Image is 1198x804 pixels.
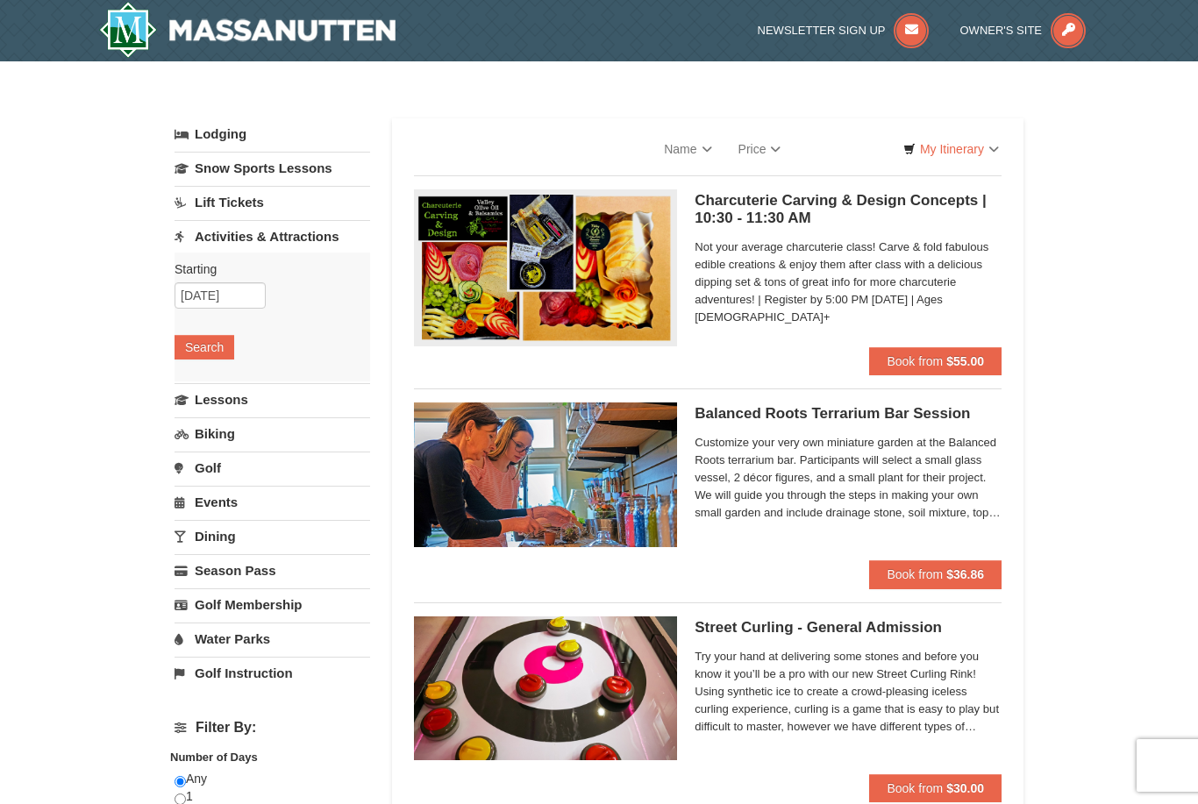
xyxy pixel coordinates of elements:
[725,132,795,167] a: Price
[946,567,984,581] strong: $36.86
[170,751,258,764] strong: Number of Days
[175,588,370,621] a: Golf Membership
[869,347,1002,375] button: Book from $55.00
[175,452,370,484] a: Golf
[946,354,984,368] strong: $55.00
[175,335,234,359] button: Search
[695,238,1002,326] span: Not your average charcuterie class! Carve & fold fabulous edible creations & enjoy them after cla...
[869,560,1002,588] button: Book from $36.86
[175,720,370,736] h4: Filter By:
[651,132,724,167] a: Name
[414,402,677,546] img: 18871151-30-393e4332.jpg
[175,486,370,518] a: Events
[960,24,1043,37] span: Owner's Site
[175,417,370,450] a: Biking
[758,24,886,37] span: Newsletter Sign Up
[960,24,1087,37] a: Owner's Site
[175,623,370,655] a: Water Parks
[175,118,370,150] a: Lodging
[887,354,943,368] span: Book from
[414,189,677,346] img: 18871151-79-7a7e7977.png
[695,619,1002,637] h5: Street Curling - General Admission
[695,648,1002,736] span: Try your hand at delivering some stones and before you know it you’ll be a pro with our new Stree...
[175,554,370,587] a: Season Pass
[175,383,370,416] a: Lessons
[99,2,396,58] a: Massanutten Resort
[175,520,370,552] a: Dining
[175,152,370,184] a: Snow Sports Lessons
[758,24,930,37] a: Newsletter Sign Up
[869,774,1002,802] button: Book from $30.00
[175,186,370,218] a: Lift Tickets
[695,405,1002,423] h5: Balanced Roots Terrarium Bar Session
[99,2,396,58] img: Massanutten Resort Logo
[695,192,1002,227] h5: Charcuterie Carving & Design Concepts | 10:30 - 11:30 AM
[946,781,984,795] strong: $30.00
[414,616,677,760] img: 15390471-88-44377514.jpg
[175,220,370,253] a: Activities & Attractions
[887,567,943,581] span: Book from
[175,657,370,689] a: Golf Instruction
[175,260,357,278] label: Starting
[892,136,1010,162] a: My Itinerary
[887,781,943,795] span: Book from
[695,434,1002,522] span: Customize your very own miniature garden at the Balanced Roots terrarium bar. Participants will s...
